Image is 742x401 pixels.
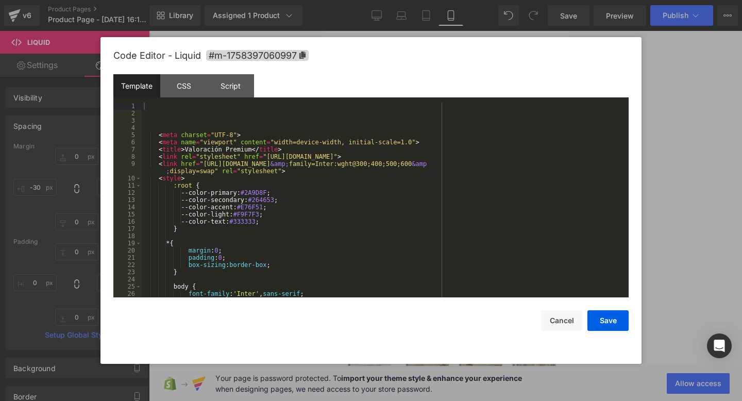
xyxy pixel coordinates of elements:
div: 6 [113,139,142,146]
div: 13 [113,196,142,204]
div: 26 [113,290,142,297]
div: 15 [113,211,142,218]
div: 22 [113,261,142,269]
div: CSS [160,74,207,97]
span: Click to copy [206,50,309,61]
div: 17 [113,225,142,232]
div: 8 [113,153,142,160]
div: 24 [113,276,142,283]
div: 23 [113,269,142,276]
button: Save [587,310,629,331]
div: 14 [113,204,142,211]
div: 12 [113,189,142,196]
span: Code Editor - Liquid [113,50,201,61]
div: 9 [113,160,142,175]
div: Script [207,74,254,97]
div: 16 [113,218,142,225]
div: 21 [113,254,142,261]
div: 5 [113,131,142,139]
div: Template [113,74,160,97]
div: 10 [113,175,142,182]
div: 1 [113,103,142,110]
button: Cancel [541,310,582,331]
div: 4 [113,124,142,131]
div: 11 [113,182,142,189]
div: 18 [113,232,142,240]
div: 2 [113,110,142,117]
div: 7 [113,146,142,153]
div: Open Intercom Messenger [707,333,732,358]
div: 25 [113,283,142,290]
div: 3 [113,117,142,124]
div: 19 [113,240,142,247]
div: 20 [113,247,142,254]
